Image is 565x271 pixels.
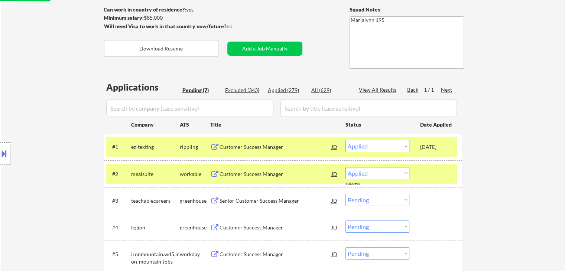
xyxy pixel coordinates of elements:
div: workable [180,170,210,178]
div: Customer Success Manager [220,143,332,151]
div: mealsuite [131,170,180,178]
div: no [227,23,248,30]
div: teachablecareers [131,197,180,205]
div: rippling [180,143,210,151]
div: View All Results [359,86,399,94]
div: [DATE] [420,143,453,151]
input: Search by title (case sensitive) [280,99,457,117]
div: JD [331,247,338,261]
div: JD [331,194,338,207]
div: Senior Customer Success Manager [220,197,332,205]
div: Squad Notes [350,6,464,13]
div: Next [441,86,453,94]
div: Date Applied [420,121,453,128]
div: JD [331,140,338,153]
div: Applications [106,83,180,92]
div: success [345,180,375,187]
strong: Will need Visa to work in that country now/future?: [104,23,228,29]
button: Add a Job Manually [227,42,302,56]
button: Download Resume [104,40,218,57]
div: Status [345,118,409,131]
div: 1 / 1 [424,86,441,94]
div: JD [331,167,338,180]
div: JD [331,221,338,234]
div: All (629) [311,86,348,94]
div: Company [131,121,180,128]
div: workday [180,251,210,258]
strong: Minimum salary: [104,14,144,21]
strong: Can work in country of residence?: [104,6,186,13]
div: greenhouse [180,197,210,205]
div: ATS [180,121,210,128]
div: Applied (279) [268,86,305,94]
div: Customer Success Manager [220,251,332,258]
div: Customer Success Manager [220,170,332,178]
div: greenhouse [180,224,210,231]
div: Pending (7) [182,86,220,94]
div: $85,000 [104,14,227,22]
div: ez-texting [131,143,180,151]
input: Search by company (case sensitive) [106,99,273,117]
div: legion [131,224,180,231]
div: Excluded (343) [225,86,262,94]
div: ironmountain.wd5.iron-mountain-jobs [131,251,180,265]
div: Title [210,121,338,128]
div: Customer Success Manager [220,224,332,231]
div: Back [407,86,419,94]
div: yes [104,6,225,13]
